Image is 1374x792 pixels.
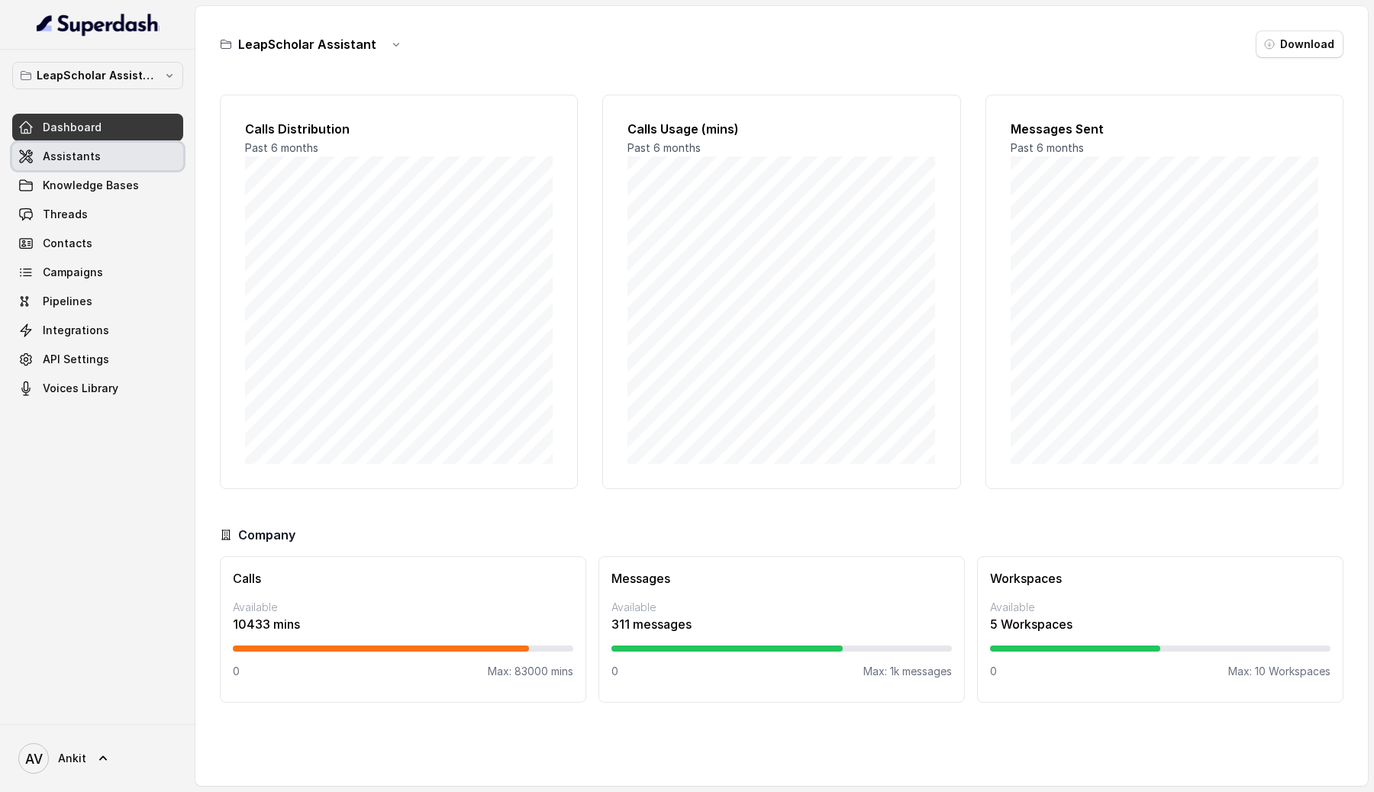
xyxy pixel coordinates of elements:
a: Assistants [12,143,183,170]
span: Contacts [43,236,92,251]
span: Past 6 months [1011,141,1084,154]
h2: Calls Usage (mins) [627,120,935,138]
img: light.svg [37,12,160,37]
h2: Messages Sent [1011,120,1318,138]
h3: LeapScholar Assistant [238,35,376,53]
a: Voices Library [12,375,183,402]
p: Max: 1k messages [863,664,952,679]
text: AV [25,751,43,767]
a: Threads [12,201,183,228]
span: API Settings [43,352,109,367]
a: Integrations [12,317,183,344]
p: Max: 83000 mins [488,664,573,679]
button: Download [1256,31,1343,58]
p: 5 Workspaces [990,615,1330,633]
span: Assistants [43,149,101,164]
p: Available [611,600,952,615]
a: API Settings [12,346,183,373]
span: Voices Library [43,381,118,396]
a: Contacts [12,230,183,257]
p: 10433 mins [233,615,573,633]
span: Campaigns [43,265,103,280]
h3: Calls [233,569,573,588]
h3: Company [238,526,295,544]
p: LeapScholar Assistant [37,66,159,85]
span: Dashboard [43,120,102,135]
a: Knowledge Bases [12,172,183,199]
h3: Messages [611,569,952,588]
h3: Workspaces [990,569,1330,588]
span: Knowledge Bases [43,178,139,193]
a: Dashboard [12,114,183,141]
p: 311 messages [611,615,952,633]
span: Past 6 months [627,141,701,154]
a: Pipelines [12,288,183,315]
a: Campaigns [12,259,183,286]
span: Threads [43,207,88,222]
a: Ankit [12,737,183,780]
span: Past 6 months [245,141,318,154]
p: Available [233,600,573,615]
p: 0 [990,664,997,679]
span: Integrations [43,323,109,338]
span: Ankit [58,751,86,766]
button: LeapScholar Assistant [12,62,183,89]
p: Max: 10 Workspaces [1228,664,1330,679]
p: Available [990,600,1330,615]
p: 0 [611,664,618,679]
p: 0 [233,664,240,679]
span: Pipelines [43,294,92,309]
h2: Calls Distribution [245,120,553,138]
